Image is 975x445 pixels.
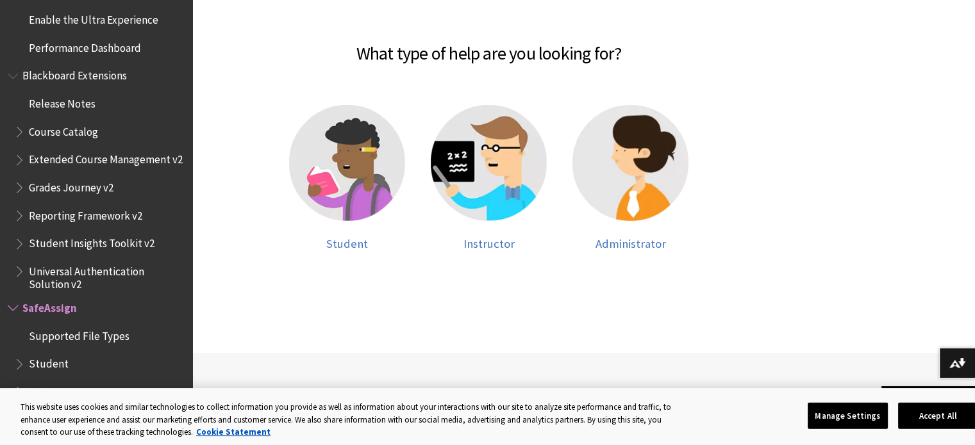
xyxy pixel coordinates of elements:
button: Manage Settings [808,402,888,429]
div: This website uses cookies and similar technologies to collect information you provide as well as ... [21,401,683,439]
span: Student Insights Toolkit v2 [29,233,154,250]
a: Back to top [881,386,975,410]
span: Instructor [463,236,515,251]
img: Student help [289,105,405,221]
span: Course Catalog [29,121,98,138]
a: Administrator help Administrator [572,105,688,250]
a: More information about your privacy, opens in a new tab [196,426,271,437]
a: Instructor help Instructor [431,105,547,250]
img: Instructor help [431,105,547,221]
a: Student help Student [289,105,405,250]
span: Instructor [29,381,76,398]
span: Release Notes [29,93,96,110]
h2: What type of help are you looking for? [205,24,772,67]
img: Administrator help [572,105,688,221]
span: Blackboard Extensions [22,65,127,83]
span: SafeAssign [22,297,77,314]
span: Enable the Ultra Experience [29,9,158,26]
span: Grades Journey v2 [29,177,113,194]
span: Extended Course Management v2 [29,149,183,166]
span: Universal Authentication Solution v2 [29,261,183,291]
span: Administrator [596,236,666,251]
span: Performance Dashboard [29,37,141,54]
span: Reporting Framework v2 [29,205,142,222]
h2: Need more help with ? [205,385,584,412]
span: Student [326,236,368,251]
nav: Book outline for Blackboard Extensions [8,65,185,291]
span: Student [29,353,69,371]
span: SafeAssign [353,387,429,410]
span: Supported File Types [29,325,129,343]
nav: Book outline for Blackboard SafeAssign [8,297,185,430]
